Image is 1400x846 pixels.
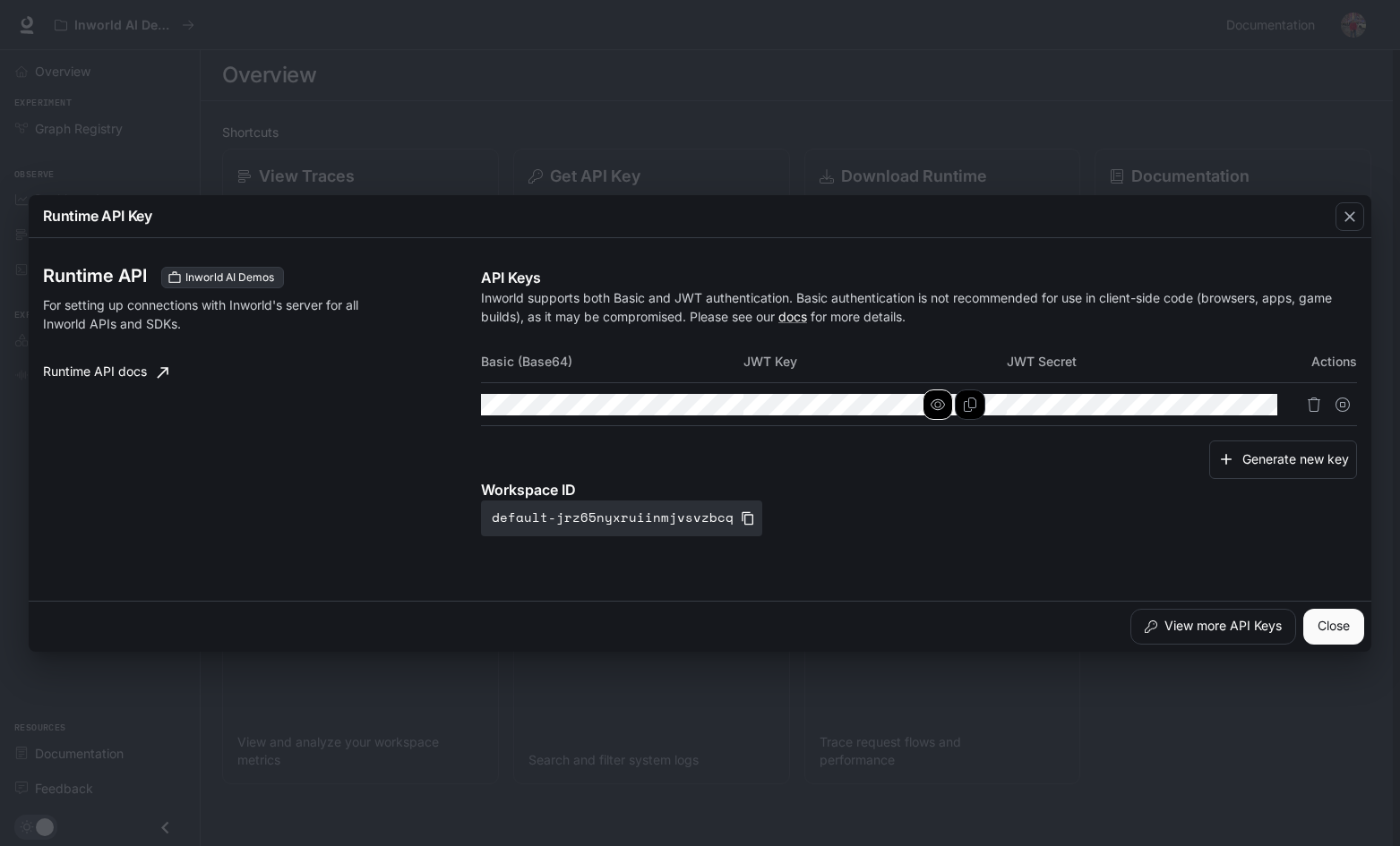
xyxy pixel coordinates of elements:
th: Actions [1269,340,1357,383]
a: docs [778,309,807,324]
p: API Keys [481,267,1357,288]
button: Delete API key [1300,390,1328,419]
span: Inworld AI Demos [178,269,281,286]
th: JWT Secret [1007,340,1269,383]
a: Runtime API docs [36,355,176,390]
th: JWT Key [743,340,1006,383]
button: Generate new key [1209,440,1357,479]
p: For setting up connections with Inworld's server for all Inworld APIs and SDKs. [43,295,361,333]
button: Copy Key [955,389,985,420]
div: These keys will apply to your current workspace only [161,267,284,288]
p: Inworld supports both Basic and JWT authentication. Basic authentication is not recommended for u... [481,288,1357,326]
p: Workspace ID [481,479,1357,500]
h3: Runtime API [43,267,147,285]
button: Suspend API key [1328,390,1357,419]
p: Runtime API Key [43,205,152,226]
button: View more API Keys [1130,609,1296,645]
th: Basic (Base64) [481,340,743,383]
button: Close [1303,609,1364,645]
button: default-jrz65nyxruiinmjvsvzbcq [481,500,762,536]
